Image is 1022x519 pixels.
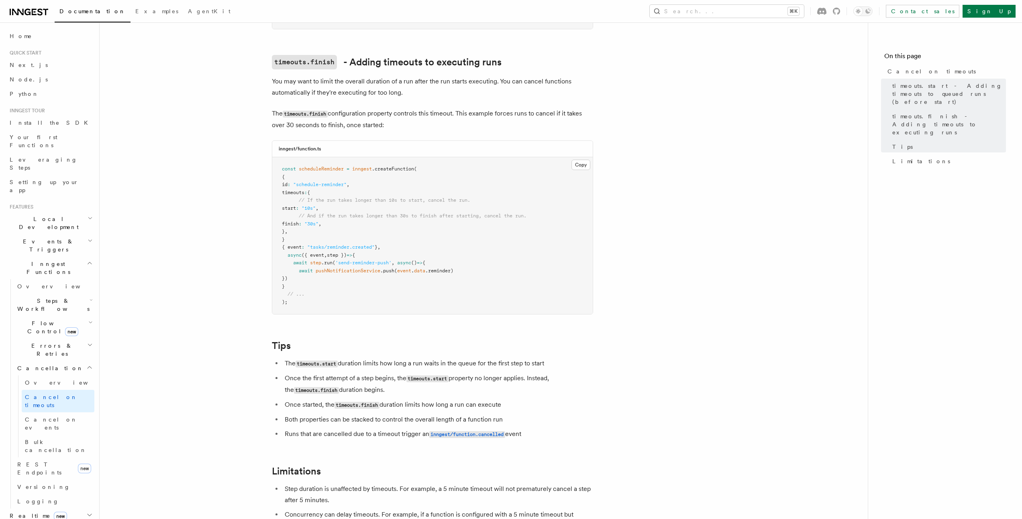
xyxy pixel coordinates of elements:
a: Cancel on events [22,412,94,435]
span: Versioning [17,484,70,490]
a: Leveraging Steps [6,152,94,175]
span: Inngest tour [6,107,45,114]
span: "schedule-reminder" [293,182,347,187]
span: event [397,268,411,274]
a: Versioning [14,480,94,494]
a: timeouts.finish - Adding timeouts to executing runs [889,109,1006,140]
a: Overview [22,375,94,390]
a: Cancel on timeouts [884,64,1006,79]
span: => [417,260,422,266]
li: Once started, the duration limits how long a run can execute [282,399,593,411]
span: , [316,205,318,211]
a: Next.js [6,58,94,72]
span: = [347,166,349,172]
span: { [307,190,310,195]
span: REST Endpoints [17,461,61,476]
span: , [318,221,321,227]
span: Inngest Functions [6,260,87,276]
span: timeouts [282,190,304,195]
span: Flow Control [14,319,88,335]
code: timeouts.finish [272,55,337,69]
button: Toggle dark mode [853,6,873,16]
span: Cancel on events [25,416,78,431]
span: Cancel on timeouts [887,67,976,75]
h3: inngest/function.ts [279,146,321,152]
span: Tips [892,143,913,151]
span: } [375,244,377,250]
span: , [377,244,380,250]
span: { [422,260,425,266]
a: AgentKit [183,2,235,22]
span: ( [333,260,335,266]
a: Contact sales [886,5,959,18]
span: Limitations [892,157,950,165]
span: Logging [17,498,59,505]
span: , [392,260,394,266]
span: await [293,260,307,266]
span: "10s" [302,205,316,211]
button: Copy [571,160,590,170]
span: .createFunction [372,166,414,172]
a: Tips [272,340,291,351]
a: Cancel on timeouts [22,390,94,412]
span: async [397,260,411,266]
span: 'send-reminder-push' [335,260,392,266]
li: Both properties can be stacked to control the overall length of a function run [282,414,593,425]
span: Bulk cancellation [25,439,87,453]
span: , [347,182,349,187]
a: Tips [889,140,1006,154]
span: .run [321,260,333,266]
span: inngest [352,166,372,172]
span: : [304,190,307,195]
a: Sign Up [963,5,1016,18]
a: Logging [14,494,94,509]
span: const [282,166,296,172]
span: : [288,182,290,187]
span: .push [380,268,394,274]
span: // If the run takes longer than 10s to start, cancel the run. [299,197,470,203]
p: You may want to limit the overall duration of a run after the run starts executing. You can cance... [272,76,593,98]
span: ({ event [302,252,324,258]
span: Cancel on timeouts [25,394,78,408]
kbd: ⌘K [788,7,799,15]
span: Quick start [6,50,41,56]
a: Install the SDK [6,116,94,130]
span: // ... [288,291,304,297]
a: inngest/function.cancelled [429,430,505,438]
span: ); [282,299,288,305]
span: Home [10,32,32,40]
button: Cancellation [14,361,94,375]
span: step [310,260,321,266]
a: Documentation [55,2,131,22]
span: , [285,229,288,234]
span: timeouts.finish - Adding timeouts to executing runs [892,112,1006,136]
span: Overview [17,283,100,290]
button: Events & Triggers [6,234,94,257]
div: Cancellation [14,375,94,457]
span: () [411,260,417,266]
code: timeouts.finish [294,387,339,394]
span: Events & Triggers [6,237,88,253]
span: { [282,174,285,180]
span: timeouts.start - Adding timeouts to queued runs (before start) [892,82,1006,106]
a: Limitations [272,466,321,477]
span: Node.js [10,76,48,83]
li: Runs that are cancelled due to a timeout trigger an event [282,428,593,440]
span: ( [414,166,417,172]
span: : [296,205,299,211]
div: Inngest Functions [6,279,94,509]
span: pushNotificationService [316,268,380,274]
span: Install the SDK [10,120,93,126]
span: Leveraging Steps [10,156,78,171]
a: Overview [14,279,94,294]
a: Bulk cancellation [22,435,94,457]
span: Overview [25,379,108,386]
span: } [282,229,285,234]
code: inngest/function.cancelled [429,431,505,438]
span: : [302,244,304,250]
span: , [324,252,327,258]
span: ( [394,268,397,274]
span: "tasks/reminder.created" [307,244,375,250]
span: scheduleReminder [299,166,344,172]
a: Home [6,29,94,43]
